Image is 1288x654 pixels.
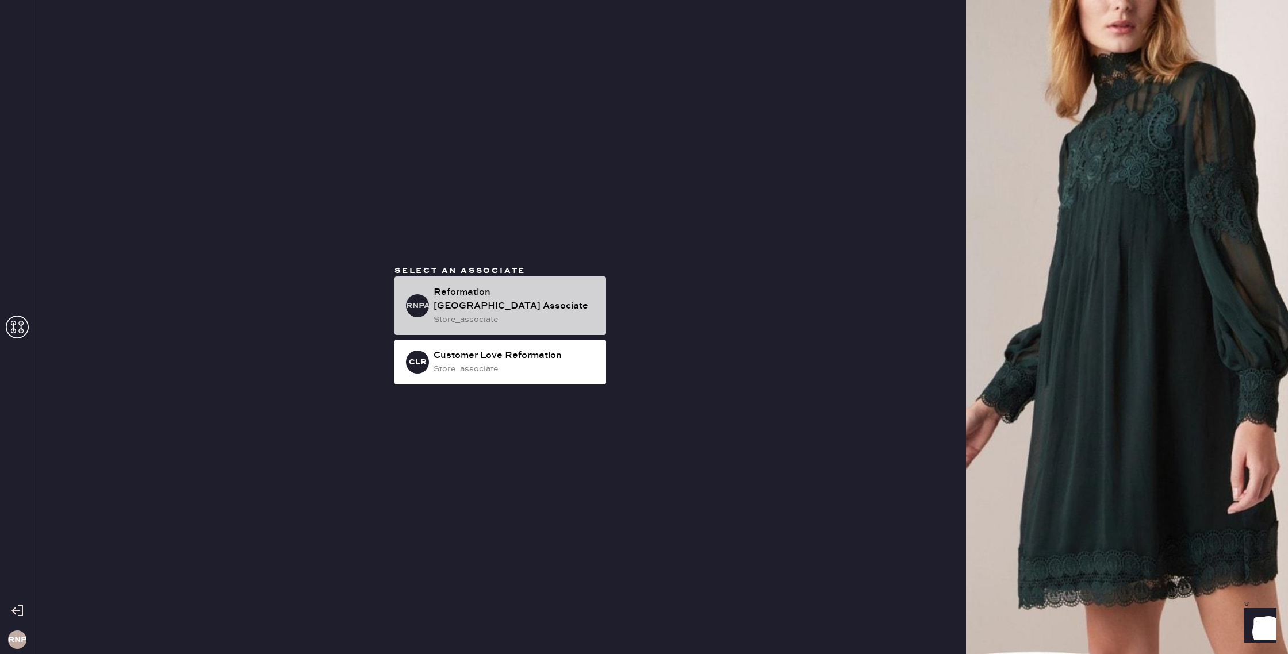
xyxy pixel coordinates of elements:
iframe: Front Chat [1233,602,1283,652]
span: Select an associate [394,266,526,276]
h3: CLR [409,358,427,366]
div: Reformation [GEOGRAPHIC_DATA] Associate [434,286,597,313]
h3: RNPA [406,302,429,310]
h3: RNP [8,636,26,644]
div: Customer Love Reformation [434,349,597,363]
div: store_associate [434,363,597,375]
div: store_associate [434,313,597,326]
